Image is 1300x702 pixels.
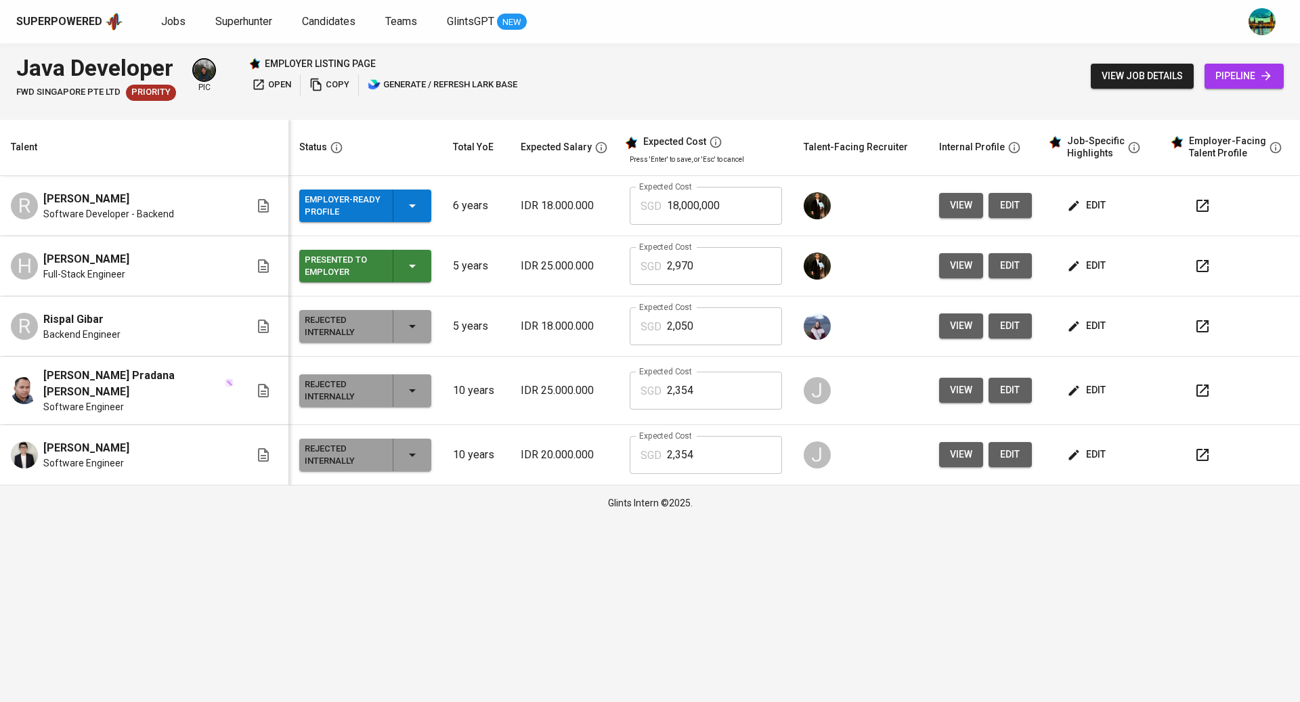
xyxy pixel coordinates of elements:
[939,139,1005,156] div: Internal Profile
[1064,253,1111,278] button: edit
[43,191,129,207] span: [PERSON_NAME]
[11,377,38,404] img: Devin Pradana Rachman
[43,456,124,470] span: Software Engineer
[453,318,499,334] p: 5 years
[11,253,38,280] div: H
[265,57,376,70] p: employer listing page
[989,193,1032,218] button: edit
[1070,446,1106,463] span: edit
[939,378,983,403] button: view
[939,253,983,278] button: view
[43,400,124,414] span: Software Engineer
[43,440,129,456] span: [PERSON_NAME]
[804,377,831,404] div: J
[447,15,494,28] span: GlintsGPT
[999,382,1021,399] span: edit
[1205,64,1284,89] a: pipeline
[215,15,272,28] span: Superhunter
[16,14,102,30] div: Superpowered
[989,313,1032,338] button: edit
[161,15,186,28] span: Jobs
[804,313,831,340] img: christine.raharja@glints.com
[248,58,261,70] img: Glints Star
[1170,135,1184,149] img: glints_star.svg
[939,313,983,338] button: view
[950,197,972,214] span: view
[305,191,382,221] div: Employer-Ready Profile
[1070,317,1106,334] span: edit
[641,383,662,399] p: SGD
[950,257,972,274] span: view
[43,251,129,267] span: [PERSON_NAME]
[950,446,972,463] span: view
[804,192,831,219] img: ridlo@glints.com
[1064,442,1111,467] button: edit
[248,74,295,95] a: open
[1070,197,1106,214] span: edit
[43,328,121,341] span: Backend Engineer
[1091,64,1194,89] button: view job details
[1070,382,1106,399] span: edit
[497,16,527,29] span: NEW
[16,86,121,99] span: FWD Singapore Pte Ltd
[43,267,125,281] span: Full-Stack Engineer
[999,197,1021,214] span: edit
[305,376,382,405] div: Rejected Internally
[999,257,1021,274] span: edit
[641,447,662,464] p: SGD
[194,60,215,81] img: glenn@glints.com
[521,198,608,214] p: IDR 18.000.000
[453,258,499,274] p: 5 years
[16,51,176,85] div: Java Developer
[299,250,431,282] button: Presented to Employer
[624,136,638,150] img: glints_star.svg
[999,317,1021,334] span: edit
[989,442,1032,467] button: edit
[192,58,216,93] div: pic
[521,382,608,399] p: IDR 25.000.000
[1064,313,1111,338] button: edit
[252,77,291,93] span: open
[999,446,1021,463] span: edit
[641,198,662,215] p: SGD
[950,317,972,334] span: view
[215,14,275,30] a: Superhunter
[302,15,355,28] span: Candidates
[126,86,176,99] span: Priority
[11,313,38,340] div: R
[1102,68,1183,85] span: view job details
[299,374,431,407] button: Rejected Internally
[1249,8,1276,35] img: a5d44b89-0c59-4c54-99d0-a63b29d42bd3.jpg
[11,139,37,156] div: Talent
[521,139,592,156] div: Expected Salary
[1189,135,1266,159] div: Employer-Facing Talent Profile
[299,439,431,471] button: Rejected Internally
[305,251,382,281] div: Presented to Employer
[305,311,382,341] div: Rejected Internally
[1215,68,1273,85] span: pipeline
[1048,135,1062,149] img: glints_star.svg
[939,442,983,467] button: view
[1064,193,1111,218] button: edit
[368,77,517,93] span: generate / refresh lark base
[16,12,123,32] a: Superpoweredapp logo
[43,207,174,221] span: Software Developer - Backend
[950,382,972,399] span: view
[521,447,608,463] p: IDR 20.000.000
[804,441,831,468] div: J
[453,139,494,156] div: Total YoE
[299,139,327,156] div: Status
[299,310,431,343] button: Rejected Internally
[989,253,1032,278] button: edit
[11,441,38,468] img: Dwi Ardi Irawan
[364,74,521,95] button: lark generate / refresh lark base
[306,74,353,95] button: copy
[161,14,188,30] a: Jobs
[453,447,499,463] p: 10 years
[521,258,608,274] p: IDR 25.000.000
[939,193,983,218] button: view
